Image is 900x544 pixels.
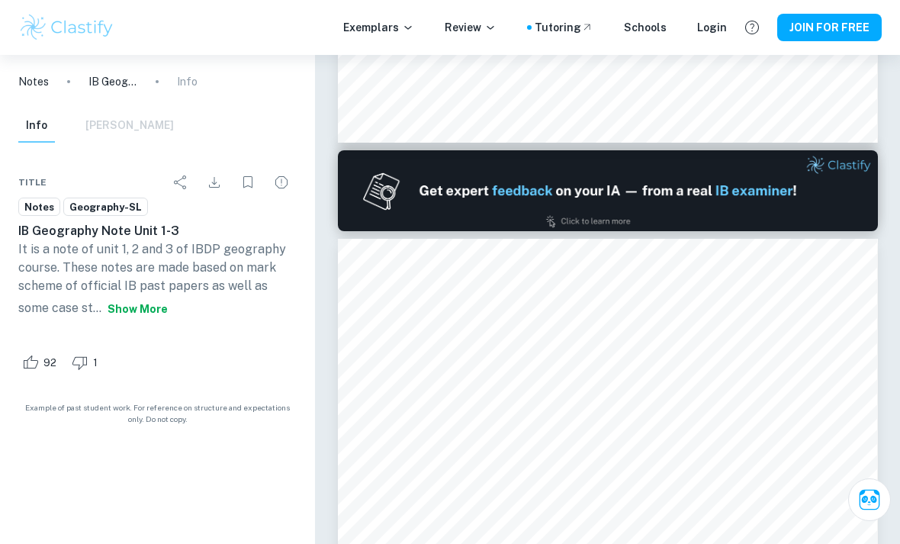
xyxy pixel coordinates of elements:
button: Info [18,109,55,143]
p: Review [445,19,497,36]
div: Report issue [266,167,297,198]
button: Show more [101,295,174,323]
div: Share [166,167,196,198]
button: Ask Clai [848,478,891,521]
div: Bookmark [233,167,263,198]
div: Download [199,167,230,198]
span: Example of past student work. For reference on structure and expectations only. Do not copy. [18,402,297,425]
button: JOIN FOR FREE [777,14,882,41]
div: Like [18,350,65,375]
a: Notes [18,198,60,217]
p: It is a note of unit 1, 2 and 3 of IBDP geography course. These notes are made based on mark sche... [18,240,297,323]
span: Notes [19,200,59,215]
span: Title [18,175,47,189]
span: 1 [85,356,106,371]
p: Exemplars [343,19,414,36]
span: Geography-SL [64,200,147,215]
a: Notes [18,73,49,90]
p: IB Geography Note Unit 1-3 [88,73,137,90]
div: Dislike [68,350,106,375]
img: Ad [338,150,878,231]
a: Login [697,19,727,36]
h6: IB Geography Note Unit 1-3 [18,222,297,240]
button: Help and Feedback [739,14,765,40]
p: Info [177,73,198,90]
img: Clastify logo [18,12,115,43]
a: Tutoring [535,19,593,36]
a: Schools [624,19,667,36]
a: Geography-SL [63,198,148,217]
span: 92 [35,356,65,371]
